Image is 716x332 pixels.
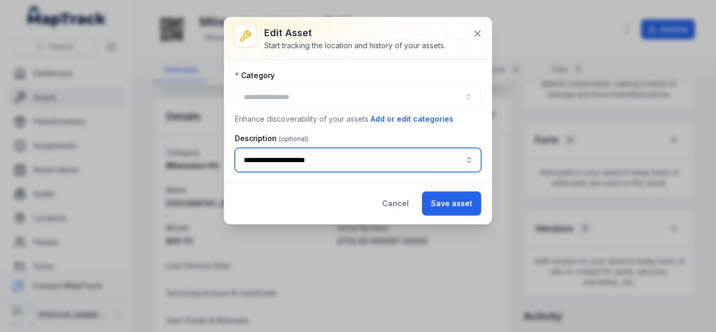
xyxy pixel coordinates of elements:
[422,191,481,216] button: Save asset
[373,191,418,216] button: Cancel
[235,133,308,144] label: Description
[235,70,275,81] label: Category
[235,148,481,172] input: asset-edit:description-label
[264,40,446,51] div: Start tracking the location and history of your assets.
[235,113,481,125] p: Enhance discoverability of your assets.
[264,26,446,40] h3: Edit asset
[370,113,454,125] button: Add or edit categories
